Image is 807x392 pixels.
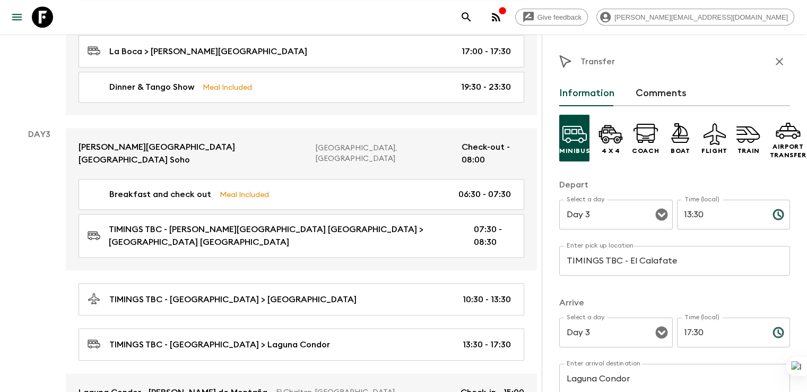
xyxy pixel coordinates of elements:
[602,147,620,155] p: 4 x 4
[567,195,604,204] label: Select a day
[316,143,453,164] p: [GEOGRAPHIC_DATA], [GEOGRAPHIC_DATA]
[109,338,330,351] p: TIMINGS TBC - [GEOGRAPHIC_DATA] > Laguna Condor
[66,128,537,179] a: [PERSON_NAME][GEOGRAPHIC_DATA] [GEOGRAPHIC_DATA] Soho[GEOGRAPHIC_DATA], [GEOGRAPHIC_DATA]Check-ou...
[109,223,457,249] p: TIMINGS TBC - [PERSON_NAME][GEOGRAPHIC_DATA] [GEOGRAPHIC_DATA] > [GEOGRAPHIC_DATA] [GEOGRAPHIC_DATA]
[462,141,524,166] p: Check-out - 08:00
[79,141,307,166] p: [PERSON_NAME][GEOGRAPHIC_DATA] [GEOGRAPHIC_DATA] Soho
[654,207,669,222] button: Open
[463,293,511,306] p: 10:30 - 13:30
[79,72,524,103] a: Dinner & Tango ShowMeal Included19:30 - 23:30
[768,204,789,225] button: Choose time, selected time is 1:30 PM
[636,81,687,106] button: Comments
[559,147,589,155] p: Minibus
[109,293,357,306] p: TIMINGS TBC - [GEOGRAPHIC_DATA] > [GEOGRAPHIC_DATA]
[458,188,511,201] p: 06:30 - 07:30
[79,179,524,210] a: Breakfast and check outMeal Included06:30 - 07:30
[559,81,614,106] button: Information
[684,195,719,204] label: Time (local)
[109,81,194,93] p: Dinner & Tango Show
[559,178,790,191] p: Depart
[515,8,588,25] a: Give feedback
[79,35,524,67] a: La Boca > [PERSON_NAME][GEOGRAPHIC_DATA]17:00 - 17:30
[609,13,794,21] span: [PERSON_NAME][EMAIL_ADDRESS][DOMAIN_NAME]
[671,147,690,155] p: Boat
[79,283,524,316] a: TIMINGS TBC - [GEOGRAPHIC_DATA] > [GEOGRAPHIC_DATA]10:30 - 13:30
[532,13,587,21] span: Give feedback
[567,359,641,368] label: Enter arrival destination
[677,200,764,229] input: hh:mm
[203,81,252,93] p: Meal Included
[462,45,511,58] p: 17:00 - 17:30
[768,322,789,343] button: Choose time, selected time is 5:30 PM
[559,296,790,309] p: Arrive
[567,313,604,322] label: Select a day
[677,318,764,347] input: hh:mm
[474,223,511,249] p: 07:30 - 08:30
[109,45,307,58] p: La Boca > [PERSON_NAME][GEOGRAPHIC_DATA]
[6,6,28,28] button: menu
[13,128,66,141] p: Day 3
[220,189,269,200] p: Meal Included
[79,214,524,258] a: TIMINGS TBC - [PERSON_NAME][GEOGRAPHIC_DATA] [GEOGRAPHIC_DATA] > [GEOGRAPHIC_DATA] [GEOGRAPHIC_DA...
[701,147,727,155] p: Flight
[596,8,794,25] div: [PERSON_NAME][EMAIL_ADDRESS][DOMAIN_NAME]
[737,147,760,155] p: Train
[684,313,719,322] label: Time (local)
[461,81,511,93] p: 19:30 - 23:30
[463,338,511,351] p: 13:30 - 17:30
[580,55,615,68] p: Transfer
[567,241,634,250] label: Enter pick up location
[79,328,524,361] a: TIMINGS TBC - [GEOGRAPHIC_DATA] > Laguna Condor13:30 - 17:30
[456,6,477,28] button: search adventures
[109,188,211,201] p: Breakfast and check out
[770,142,806,159] p: Airport Transfer
[632,147,659,155] p: Coach
[654,325,669,340] button: Open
